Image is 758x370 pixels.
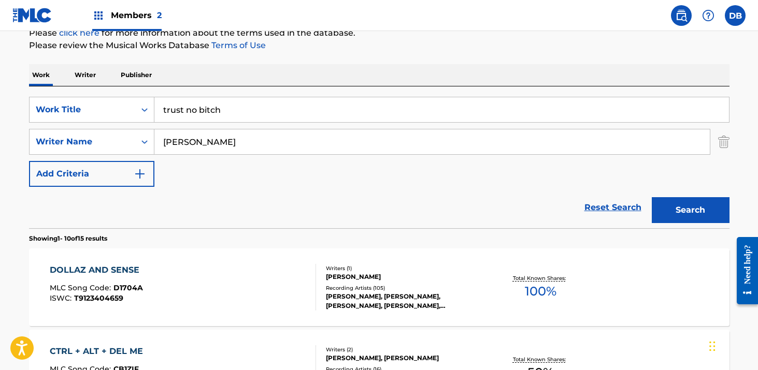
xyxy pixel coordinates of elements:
[29,27,730,39] p: Please for more information about the terms used in the database.
[675,9,688,22] img: search
[36,136,129,148] div: Writer Name
[698,5,719,26] div: Help
[113,283,143,292] span: D1704A
[29,97,730,228] form: Search Form
[326,284,482,292] div: Recording Artists ( 105 )
[36,103,129,116] div: Work Title
[579,196,647,219] a: Reset Search
[111,9,162,21] span: Members
[702,9,714,22] img: help
[134,168,146,180] img: 9d2ae6d4665cec9f34b9.svg
[50,345,148,358] div: CTRL + ALT + DEL ME
[706,320,758,370] iframe: Chat Widget
[12,8,52,23] img: MLC Logo
[652,197,730,223] button: Search
[671,5,692,26] a: Public Search
[59,28,99,38] a: click here
[326,346,482,353] div: Writers ( 2 )
[29,248,730,326] a: DOLLAZ AND SENSEMLC Song Code:D1704AISWC:T9123404659Writers (1)[PERSON_NAME]Recording Artists (10...
[513,356,568,363] p: Total Known Shares:
[725,5,746,26] div: User Menu
[718,129,730,155] img: Delete Criterion
[50,264,145,276] div: DOLLAZ AND SENSE
[92,9,105,22] img: Top Rightsholders
[50,293,74,303] span: ISWC :
[29,64,53,86] p: Work
[709,331,716,362] div: Drag
[157,10,162,20] span: 2
[71,64,99,86] p: Writer
[729,229,758,313] iframe: Resource Center
[29,161,154,187] button: Add Criteria
[326,353,482,363] div: [PERSON_NAME], [PERSON_NAME]
[118,64,155,86] p: Publisher
[513,274,568,282] p: Total Known Shares:
[29,234,107,243] p: Showing 1 - 10 of 15 results
[209,40,266,50] a: Terms of Use
[29,39,730,52] p: Please review the Musical Works Database
[326,272,482,282] div: [PERSON_NAME]
[326,264,482,272] div: Writers ( 1 )
[525,282,556,301] span: 100 %
[50,283,113,292] span: MLC Song Code :
[74,293,123,303] span: T9123404659
[326,292,482,310] div: [PERSON_NAME], [PERSON_NAME], [PERSON_NAME], [PERSON_NAME], [PERSON_NAME]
